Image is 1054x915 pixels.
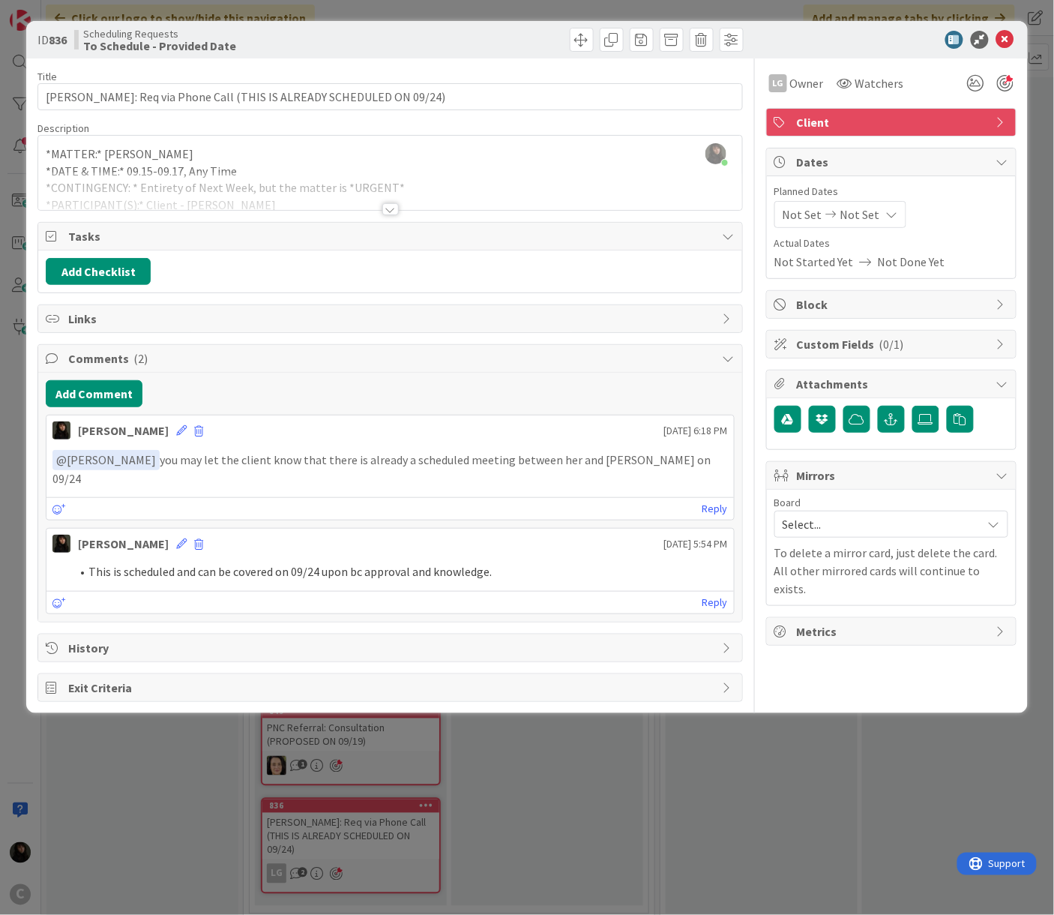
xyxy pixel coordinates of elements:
a: Reply [702,593,728,612]
span: Exit Criteria [68,679,715,697]
span: ( 2 ) [133,351,148,366]
span: ID [37,31,67,49]
span: Attachments [797,375,989,393]
p: To delete a mirror card, just delete the card. All other mirrored cards will continue to exists. [774,544,1008,598]
span: Dates [797,153,989,171]
b: To Schedule - Provided Date [83,40,236,52]
img: xZDIgFEXJ2bLOewZ7ObDEULuHMaA3y1N.PNG [705,143,726,164]
span: Custom Fields [797,335,989,353]
span: Description [37,121,89,135]
p: you may let the client know that there is already a scheduled meeting between her and [PERSON_NAM... [52,450,728,487]
p: *MATTER:* [PERSON_NAME] [46,145,735,163]
span: Links [68,310,715,328]
span: Support [31,2,68,20]
span: Mirrors [797,466,989,484]
span: History [68,639,715,657]
p: *DATE & TIME:* 09.15-09.17, Any Time [46,163,735,180]
span: Metrics [797,622,989,640]
span: Scheduling Requests [83,28,236,40]
div: [PERSON_NAME] [78,421,169,439]
span: Actual Dates [774,235,1008,251]
div: [PERSON_NAME] [78,535,169,553]
span: Block [797,295,989,313]
span: Not Set [783,205,822,223]
input: type card name here... [37,83,743,110]
span: Watchers [855,74,904,92]
span: [DATE] 5:54 PM [664,536,728,552]
label: Title [37,70,57,83]
span: ( 0/1 ) [879,337,904,352]
span: Client [797,113,989,131]
span: Board [774,497,801,508]
img: ES [52,535,70,553]
span: Not Started Yet [774,253,854,271]
span: Comments [68,349,715,367]
span: Owner [790,74,824,92]
span: Not Set [840,205,880,223]
span: Planned Dates [774,184,1008,199]
li: This is scheduled and can be covered on 09/24 upon bc approval and knowledge. [70,563,728,580]
img: ES [52,421,70,439]
span: @ [56,452,67,467]
span: Tasks [68,227,715,245]
span: Not Done Yet [878,253,945,271]
span: Select... [783,514,975,535]
span: [PERSON_NAME] [56,452,156,467]
div: LG [769,74,787,92]
b: 836 [49,32,67,47]
span: [DATE] 6:18 PM [664,423,728,439]
button: Add Comment [46,380,142,407]
a: Reply [702,499,728,518]
button: Add Checklist [46,258,151,285]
